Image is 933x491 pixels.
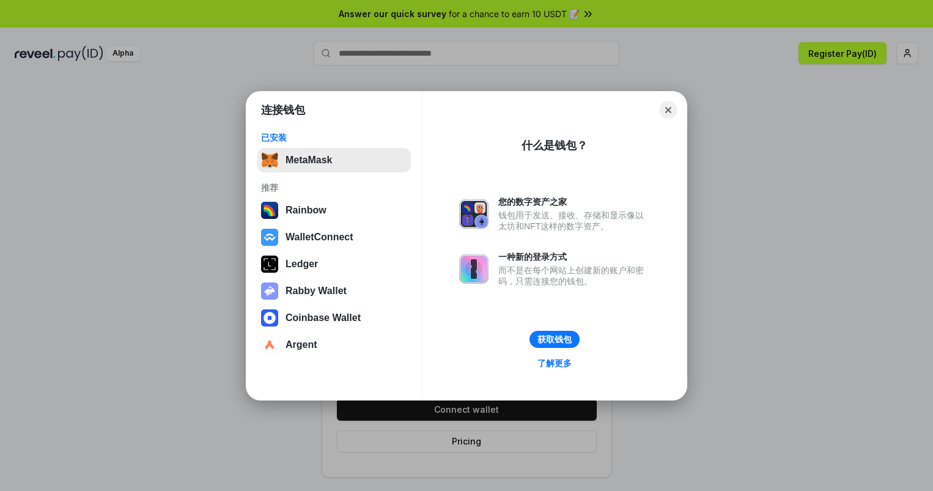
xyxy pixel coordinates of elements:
div: MetaMask [286,155,332,166]
img: svg+xml,%3Csvg%20xmlns%3D%22http%3A%2F%2Fwww.w3.org%2F2000%2Fsvg%22%20fill%3D%22none%22%20viewBox... [459,199,489,229]
div: 一种新的登录方式 [498,251,650,262]
button: WalletConnect [257,225,411,249]
div: 获取钱包 [537,334,572,345]
button: 获取钱包 [529,331,580,348]
div: 已安装 [261,132,407,143]
div: 钱包用于发送、接收、存储和显示像以太坊和NFT这样的数字资产。 [498,210,650,232]
div: Rabby Wallet [286,286,347,297]
button: Rabby Wallet [257,279,411,303]
button: Rainbow [257,198,411,223]
img: svg+xml,%3Csvg%20xmlns%3D%22http%3A%2F%2Fwww.w3.org%2F2000%2Fsvg%22%20fill%3D%22none%22%20viewBox... [459,254,489,284]
button: Ledger [257,252,411,276]
div: 什么是钱包？ [522,138,588,153]
div: 推荐 [261,182,407,193]
img: svg+xml,%3Csvg%20width%3D%22120%22%20height%3D%22120%22%20viewBox%3D%220%200%20120%20120%22%20fil... [261,202,278,219]
div: 了解更多 [537,358,572,369]
div: Rainbow [286,205,326,216]
img: svg+xml,%3Csvg%20width%3D%2228%22%20height%3D%2228%22%20viewBox%3D%220%200%2028%2028%22%20fill%3D... [261,309,278,327]
div: Coinbase Wallet [286,312,361,323]
img: svg+xml,%3Csvg%20width%3D%2228%22%20height%3D%2228%22%20viewBox%3D%220%200%2028%2028%22%20fill%3D... [261,229,278,246]
div: 而不是在每个网站上创建新的账户和密码，只需连接您的钱包。 [498,265,650,287]
button: Close [660,102,677,119]
button: Argent [257,333,411,357]
div: 您的数字资产之家 [498,196,650,207]
img: svg+xml,%3Csvg%20width%3D%2228%22%20height%3D%2228%22%20viewBox%3D%220%200%2028%2028%22%20fill%3D... [261,336,278,353]
div: Ledger [286,259,318,270]
img: svg+xml,%3Csvg%20fill%3D%22none%22%20height%3D%2233%22%20viewBox%3D%220%200%2035%2033%22%20width%... [261,152,278,169]
img: svg+xml,%3Csvg%20xmlns%3D%22http%3A%2F%2Fwww.w3.org%2F2000%2Fsvg%22%20width%3D%2228%22%20height%3... [261,256,278,273]
div: Argent [286,339,317,350]
button: MetaMask [257,148,411,172]
div: WalletConnect [286,232,353,243]
img: svg+xml,%3Csvg%20xmlns%3D%22http%3A%2F%2Fwww.w3.org%2F2000%2Fsvg%22%20fill%3D%22none%22%20viewBox... [261,282,278,300]
a: 了解更多 [530,355,579,371]
button: Coinbase Wallet [257,306,411,330]
h1: 连接钱包 [261,103,305,117]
